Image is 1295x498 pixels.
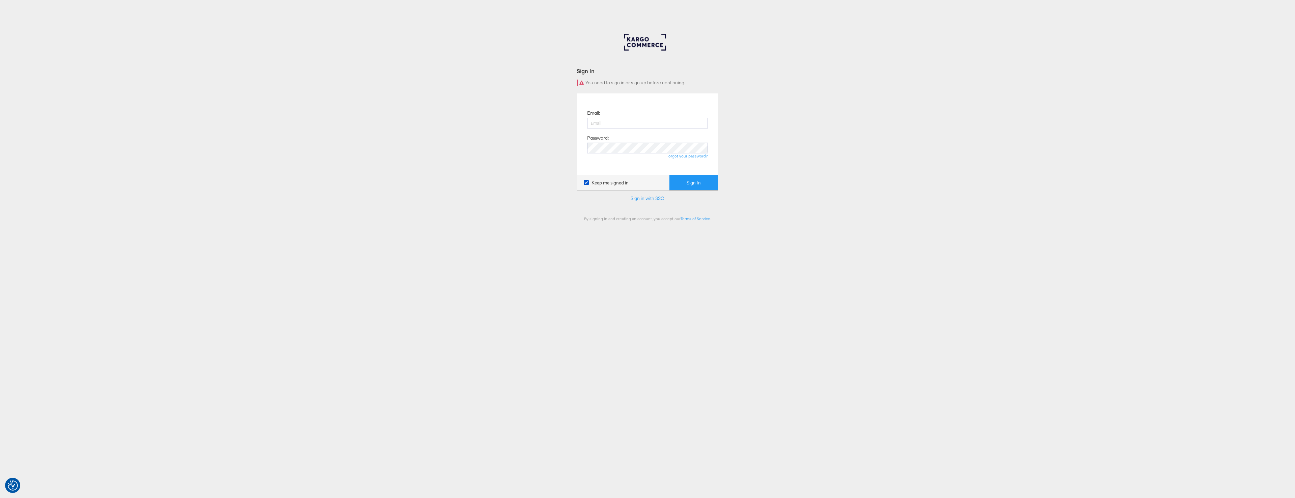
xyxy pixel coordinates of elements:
label: Password: [587,135,609,141]
label: Email: [587,110,600,116]
a: Forgot your password? [666,153,708,158]
input: Email [587,118,708,128]
label: Keep me signed in [584,180,629,186]
button: Consent Preferences [8,480,18,491]
div: You need to sign in or sign up before continuing. [577,80,718,86]
div: Sign In [577,67,718,75]
img: Revisit consent button [8,480,18,491]
div: By signing in and creating an account, you accept our . [577,216,718,221]
button: Sign In [669,175,718,191]
a: Sign in with SSO [631,195,664,201]
a: Terms of Service [681,216,710,221]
